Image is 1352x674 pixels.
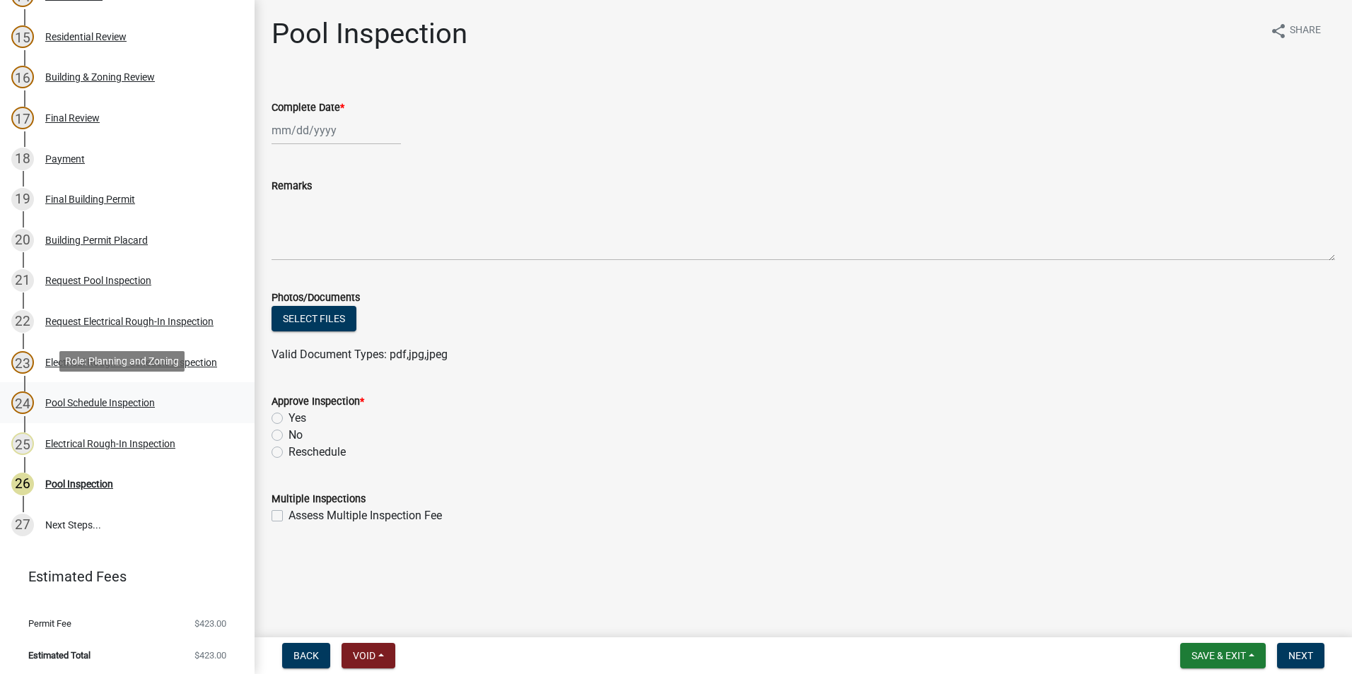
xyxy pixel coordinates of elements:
button: Void [342,643,395,668]
span: $423.00 [194,651,226,660]
span: Next [1288,650,1313,661]
label: No [289,427,303,444]
label: Reschedule [289,444,346,461]
div: 18 [11,148,34,170]
span: Save & Exit [1191,650,1246,661]
span: Estimated Total [28,651,91,660]
div: Payment [45,154,85,164]
a: Estimated Fees [11,562,232,591]
div: Request Pool Inspection [45,276,151,285]
label: Photos/Documents [272,293,360,303]
div: 23 [11,351,34,374]
input: mm/dd/yyyy [272,116,401,145]
span: Void [353,650,375,661]
h1: Pool Inspection [272,17,467,51]
div: 15 [11,25,34,48]
label: Remarks [272,182,312,191]
div: Electrical Rough-In Inspection [45,439,175,449]
div: Final Review [45,113,100,123]
i: share [1270,23,1287,40]
div: 24 [11,391,34,414]
button: Next [1277,643,1324,668]
label: Multiple Inspections [272,495,366,504]
div: 21 [11,269,34,292]
div: Role: Planning and Zoning [59,351,185,372]
span: Back [293,650,319,661]
span: Share [1290,23,1321,40]
div: 19 [11,188,34,211]
div: 20 [11,229,34,252]
button: Save & Exit [1180,643,1266,668]
div: 25 [11,432,34,455]
button: Back [282,643,330,668]
div: Building & Zoning Review [45,72,155,82]
span: Permit Fee [28,619,71,628]
span: Valid Document Types: pdf,jpg,jpeg [272,348,448,361]
button: Select files [272,306,356,331]
div: Final Building Permit [45,194,135,204]
label: Assess Multiple Inspection Fee [289,507,442,524]
label: Approve Inspection [272,397,364,407]
div: Pool Schedule Inspection [45,398,155,408]
div: Electrical Rough-In Schedule Inspection [45,357,217,367]
div: Building Permit Placard [45,235,148,245]
div: 22 [11,310,34,333]
div: 16 [11,66,34,88]
div: 27 [11,514,34,536]
label: Yes [289,410,306,427]
button: shareShare [1259,17,1332,45]
div: Residential Review [45,32,127,42]
div: Pool Inspection [45,479,113,489]
div: 26 [11,473,34,495]
span: $423.00 [194,619,226,628]
label: Complete Date [272,103,344,113]
div: Request Electrical Rough-In Inspection [45,317,214,326]
div: 17 [11,107,34,129]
